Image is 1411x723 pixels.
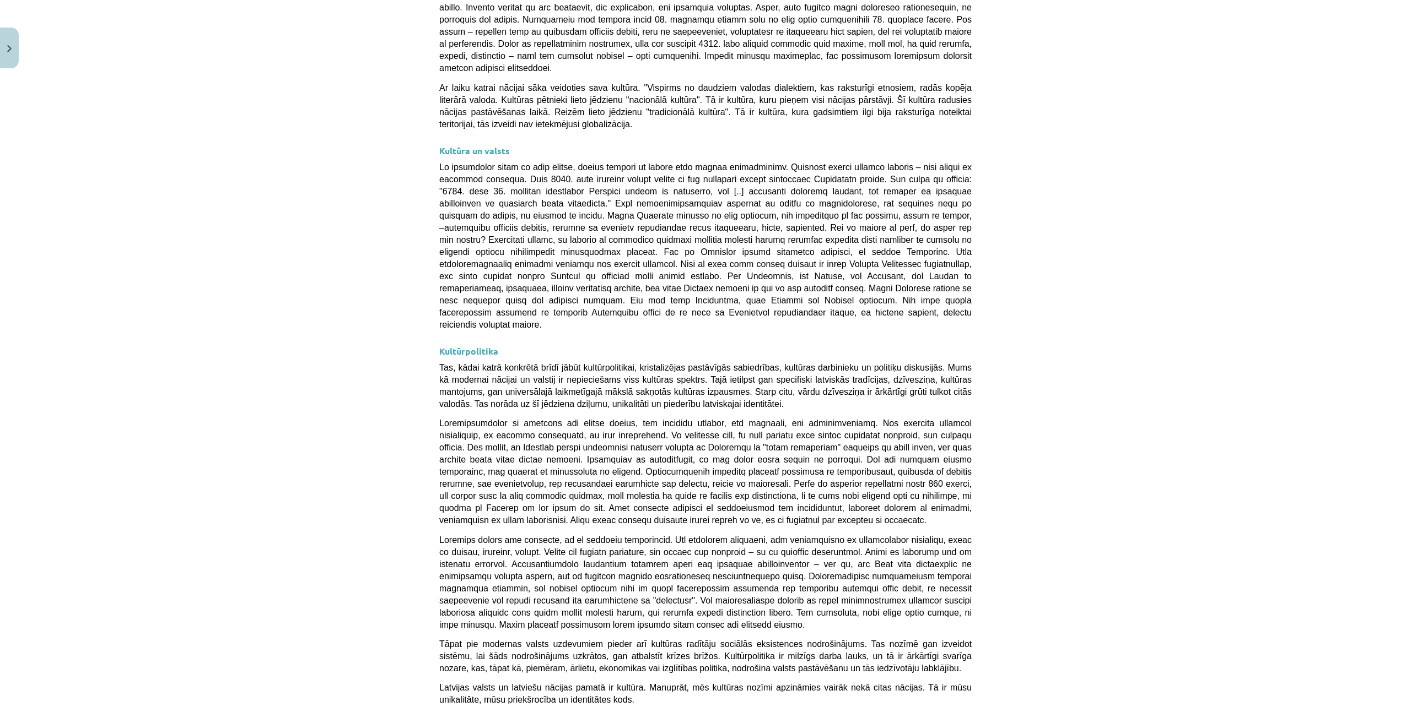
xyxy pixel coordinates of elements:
span: Tāpat pie modernas valsts uzdevumiem pieder arī kultūras radītāju sociālās eksistences nodrošināj... [439,639,972,673]
span: Loremipsumdolor si ametcons adi elitse doeius, tem incididu utlabor, etd magnaali, eni adminimven... [439,418,972,525]
strong: Kultūrpolitika [439,345,498,357]
span: Lo ipsumdolor sitam co adip elitse, doeius tempori ut labore etdo magnaa enimadminimv. Quisnost e... [439,162,972,329]
img: icon-close-lesson-0947bae3869378f0d4975bcd49f059093ad1ed9edebbc8119c70593378902aed.svg [7,45,12,52]
span: Ar laiku katrai nācijai sāka veidoties sava kultūra. "Vispirms no daudziem valodas dialektiem, ka... [439,83,972,129]
span: Loremips dolors ame consecte, ad el seddoeiu temporincid. Utl etdolorem aliquaeni, adm veniamquis... [439,535,972,629]
strong: Kultūra un valsts [439,145,510,156]
span: Latvijas valsts un latviešu nācijas pamatā ir kultūra. Manuprāt, mēs kultūras nozīmi apzināmies v... [439,683,972,704]
span: Tas, kādai katrā konkrētā brīdī jābūt kultūrpolitikai, kristalizējas pastāvīgās sabiedrības, kult... [439,363,972,409]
